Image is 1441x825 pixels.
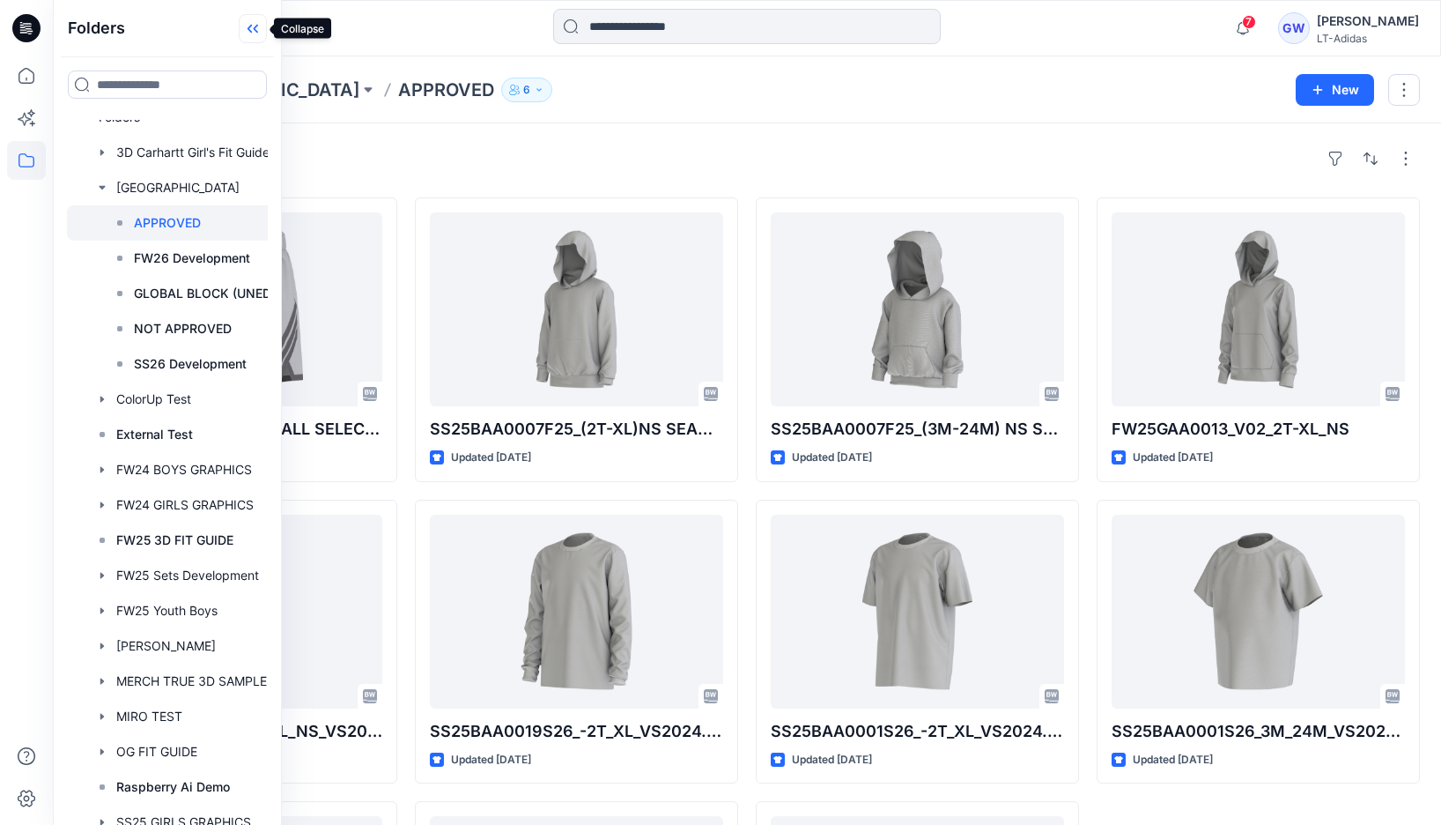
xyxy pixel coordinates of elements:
a: FW25GAA0013_V02_2T-XL_NS [1112,212,1405,406]
a: SS25BAA0019S26_-2T_XL_VS2024.2.3 [430,515,723,709]
span: 7 [1242,15,1256,29]
p: Updated [DATE] [1133,449,1213,467]
p: Updated [DATE] [451,449,531,467]
p: FW25GAA0013_V02_2T-XL_NS [1112,417,1405,442]
p: NOT APPROVED [134,318,232,339]
p: FW25 3D FIT GUIDE [116,530,233,551]
p: Updated [DATE] [792,449,872,467]
p: SS25BAA0001S26_-2T_XL_VS2024.2.3 [771,719,1064,744]
p: Updated [DATE] [1133,751,1213,769]
a: SS25BAA0001S26_3M_24M_VS2024.2.3 [1112,515,1405,709]
p: SS26 Development [134,353,247,375]
div: [PERSON_NAME] [1317,11,1419,32]
p: APPROVED [134,212,201,234]
button: New [1296,74,1374,106]
p: FW26 Development [134,248,250,269]
p: Updated [DATE] [451,751,531,769]
p: SS25BAA0007F25_(3M-24M) NS SEAM [771,417,1064,442]
p: SS25BAA0007F25_(2T-XL)NS SEAM_VS2024.2.3 [430,417,723,442]
div: GW [1278,12,1310,44]
p: SS25BAA0019S26_-2T_XL_VS2024.2.3 [430,719,723,744]
div: LT-Adidas [1317,32,1419,45]
button: 6 [501,78,552,102]
p: External Test [116,424,193,445]
p: APPROVED [398,78,494,102]
p: SS25BAA0001S26_3M_24M_VS2024.2.3 [1112,719,1405,744]
a: SS25BAA0001S26_-2T_XL_VS2024.2.3 [771,515,1064,709]
p: GLOBAL BLOCK (UNEDITED) [134,283,303,304]
a: SS25BAA0007F25_(3M-24M) NS SEAM [771,212,1064,406]
p: 6 [523,80,530,100]
a: SS25BAA0007F25_(2T-XL)NS SEAM_VS2024.2.3 [430,212,723,406]
p: Raspberry Ai Demo [116,777,230,798]
p: Updated [DATE] [792,751,872,769]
